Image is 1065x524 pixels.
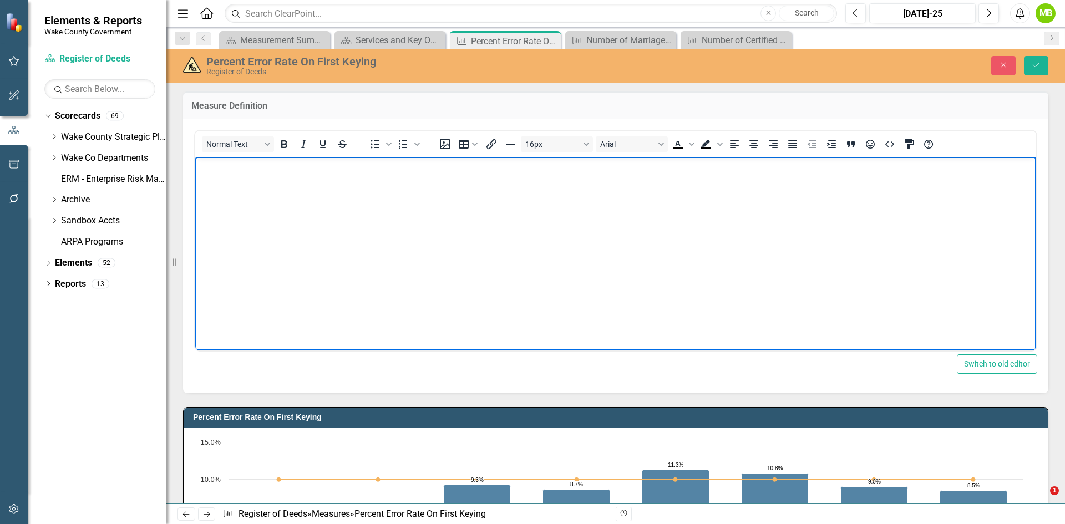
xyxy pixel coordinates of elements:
button: Italic [294,136,313,152]
button: Font size 16px [521,136,593,152]
a: ERM - Enterprise Risk Management Plan [61,173,166,186]
button: Increase indent [822,136,841,152]
path: FY2021, 10. Target. [575,477,579,482]
button: Switch to old editor [957,354,1037,374]
span: 16px [525,140,580,149]
div: » » [222,508,607,521]
a: Number of Certified Marriage Licenses Issued by Wake County Regional Centers [683,33,789,47]
span: Arial [600,140,655,149]
a: Number of Marriage Licenses Issued by Wake County Regional Centers [568,33,673,47]
span: Search [795,8,819,17]
button: Blockquote [841,136,860,152]
span: 1 [1050,486,1059,495]
text: 9.3% [471,477,484,483]
button: Insert/edit link [482,136,501,152]
button: Emojis [861,136,880,152]
button: Help [919,136,938,152]
iframe: Intercom live chat [1027,486,1054,513]
div: Bullet list [366,136,393,152]
text: 10.0% [201,475,221,484]
a: Reports [55,278,86,291]
button: Horizontal line [501,136,520,152]
div: Text color Black [668,136,696,152]
path: FY 2024, 10. Target. [872,477,876,482]
path: FY 2025, 10. Target. [971,477,976,482]
div: Percent Error Rate On First Keying [471,34,558,48]
button: Align right [764,136,783,152]
button: Table [455,136,481,152]
a: Services and Key Operating Measures [337,33,443,47]
img: ClearPoint Strategy [6,13,25,32]
button: Align left [725,136,744,152]
a: Wake County Strategic Plan [61,131,166,144]
div: 69 [106,111,124,121]
h3: Measure Definition [191,101,1040,111]
text: 11.3% [668,462,683,468]
path: FY2019, 10. Target. [376,477,381,482]
button: MB [1036,3,1056,23]
small: Wake County Government [44,27,142,36]
button: HTML Editor [880,136,899,152]
div: Background color Black [697,136,724,152]
span: Normal Text [206,140,261,149]
a: Register of Deeds [239,508,307,519]
div: Percent Error Rate On First Keying [354,508,486,519]
div: Services and Key Operating Measures [356,33,443,47]
button: Decrease indent [803,136,821,152]
div: Number of Certified Marriage Licenses Issued by Wake County Regional Centers [702,33,789,47]
div: Register of Deeds [206,68,668,76]
div: 52 [98,258,115,268]
span: Elements & Reports [44,14,142,27]
h3: Percent Error Rate On First Keying [193,413,1042,421]
button: Search [779,6,834,21]
a: ARPA Programs [61,236,166,248]
text: 10.8% [767,465,783,471]
a: Sandbox Accts [61,215,166,227]
button: Font Arial [596,136,668,152]
text: 9.0% [868,479,881,485]
div: Measurement Summary [240,33,327,47]
div: Numbered list [394,136,422,152]
button: Strikethrough [333,136,352,152]
a: Measurement Summary [222,33,327,47]
button: Underline [313,136,332,152]
a: Register of Deeds [44,53,155,65]
button: Justify [783,136,802,152]
button: Insert image [435,136,454,152]
a: Measures [312,508,350,519]
a: Archive [61,194,166,206]
button: Block Normal Text [202,136,274,152]
a: Elements [55,257,92,269]
path: FY2018, 10. Target. [277,477,281,482]
text: 8.7% [570,481,583,487]
a: Wake Co Departments [61,152,166,165]
iframe: Rich Text Area [195,157,1036,350]
a: Scorecards [55,110,100,123]
text: 8.5% [967,482,980,489]
button: Bold [275,136,293,152]
button: Align center [744,136,763,152]
div: Number of Marriage Licenses Issued by Wake County Regional Centers [586,33,673,47]
button: CSS Editor [900,136,919,152]
div: Percent Error Rate On First Keying [206,55,668,68]
text: 15.0% [201,438,221,446]
button: [DATE]-25 [869,3,976,23]
div: 13 [92,279,109,288]
input: Search Below... [44,79,155,99]
img: Measure In Development [183,56,201,74]
input: Search ClearPoint... [225,4,837,23]
div: [DATE]-25 [873,7,972,21]
g: Target, series 1 of 2. Line with 8 data points. [277,477,976,482]
path: FY2022, 10. Target. [673,477,678,482]
path: FY2023, 10. Target. [773,477,777,482]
